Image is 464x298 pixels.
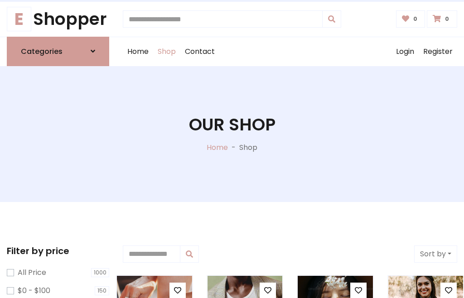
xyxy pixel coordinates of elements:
[414,245,457,263] button: Sort by
[7,9,109,29] a: EShopper
[396,10,425,28] a: 0
[7,9,109,29] h1: Shopper
[239,142,257,153] p: Shop
[91,268,109,277] span: 1000
[18,285,50,296] label: $0 - $100
[411,15,420,23] span: 0
[189,115,275,135] h1: Our Shop
[7,7,31,31] span: E
[7,245,109,256] h5: Filter by price
[153,37,180,66] a: Shop
[21,47,63,56] h6: Categories
[391,37,419,66] a: Login
[207,142,228,153] a: Home
[18,267,46,278] label: All Price
[180,37,219,66] a: Contact
[123,37,153,66] a: Home
[95,286,109,295] span: 150
[427,10,457,28] a: 0
[443,15,451,23] span: 0
[7,37,109,66] a: Categories
[419,37,457,66] a: Register
[228,142,239,153] p: -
